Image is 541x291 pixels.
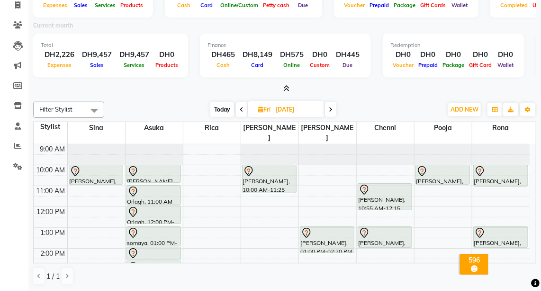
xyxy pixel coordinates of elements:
[467,62,494,68] span: Gift Card
[41,49,78,60] div: DH2,226
[88,62,106,68] span: Sales
[416,49,440,60] div: DH0
[341,62,355,68] span: Due
[300,227,354,253] div: [PERSON_NAME], 01:00 PM-02:20 PM, Biab
[451,106,478,113] span: ADD NEW
[39,249,67,259] div: 2:00 PM
[358,227,412,247] div: [PERSON_NAME], 01:00 PM-02:05 PM, Biab infill
[249,62,266,68] span: Card
[207,49,239,60] div: DH465
[472,122,530,134] span: Rona
[241,122,298,144] span: [PERSON_NAME]
[68,122,125,134] span: Sina
[448,103,481,116] button: ADD NEW
[256,106,273,113] span: Fri
[118,2,145,9] span: Products
[122,62,147,68] span: Services
[69,165,123,184] div: [PERSON_NAME], 10:00 AM-11:00 AM, Biab
[390,41,517,49] div: Redemption
[390,62,416,68] span: Voucher
[175,2,193,9] span: Cash
[207,41,363,49] div: Finance
[92,2,118,9] span: Services
[416,165,470,184] div: [PERSON_NAME], 10:00 AM-11:00 AM, Hydra Facial
[153,62,180,68] span: Products
[38,144,67,154] div: 9:00 AM
[127,227,181,246] div: somaya, 01:00 PM-02:00 PM, Biab
[218,2,261,9] span: Online/Custom
[391,2,418,9] span: Package
[307,62,332,68] span: Custom
[495,62,516,68] span: Wallet
[299,122,356,144] span: [PERSON_NAME]
[198,2,215,9] span: Card
[239,49,276,60] div: DH8,149
[39,105,72,113] span: Filter Stylist
[214,62,232,68] span: Cash
[116,49,153,60] div: DH9,457
[342,2,367,9] span: Voucher
[474,165,528,186] div: [PERSON_NAME], 10:00 AM-11:05 AM, Gellish Pedicure
[41,2,70,9] span: Expenses
[35,186,67,196] div: 11:00 AM
[39,228,67,238] div: 1:00 PM
[261,2,292,9] span: Petty cash
[467,49,494,60] div: DH0
[46,272,60,282] span: 1 / 1
[416,62,440,68] span: Prepaid
[494,49,517,60] div: DH0
[281,62,303,68] span: Online
[307,49,332,60] div: DH0
[498,2,530,9] span: Completed
[390,49,416,60] div: DH0
[33,21,73,30] label: Current month
[126,122,183,134] span: Asuka
[332,49,363,60] div: DH445
[449,2,470,9] span: Wallet
[183,122,241,134] span: Rica
[35,207,67,217] div: 12:00 PM
[72,2,90,9] span: Sales
[415,122,472,134] span: pooja
[127,247,181,260] div: somaya, 02:00 PM-02:40 PM, brow tint and shape
[127,186,181,205] div: Orlagh, 11:00 AM-12:00 PM, NAIL EXTENSION INFILL
[34,122,67,132] div: Stylist
[127,261,181,278] div: somaya, 02:40 PM-03:35 PM, [GEOGRAPHIC_DATA]
[153,49,180,60] div: DH0
[440,62,467,68] span: Package
[35,165,67,175] div: 10:00 AM
[210,102,234,117] span: Today
[296,2,311,9] span: Due
[127,206,181,224] div: Orlagh, 12:00 PM-12:55 PM, Brow tint
[418,2,448,9] span: Gift Cards
[358,184,412,210] div: [PERSON_NAME], 10:55 AM-12:15 PM, brow tint and shape
[462,256,487,264] div: 596
[474,227,528,247] div: [PERSON_NAME], 01:00 PM-02:05 PM, Classic Pedicure
[273,103,320,117] input: 2025-09-05
[78,49,116,60] div: DH9,457
[127,165,181,182] div: [PERSON_NAME], 10:00 AM-10:55 AM, Lash Lift
[357,122,414,134] span: chenni
[45,62,74,68] span: Expenses
[367,2,391,9] span: Prepaid
[276,49,307,60] div: DH575
[440,49,467,60] div: DH0
[243,165,297,193] div: [PERSON_NAME], 10:00 AM-11:25 AM, Lash Lift
[41,41,180,49] div: Total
